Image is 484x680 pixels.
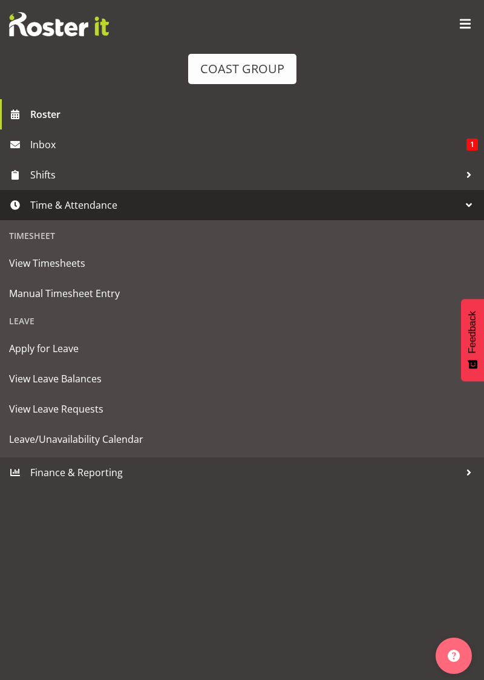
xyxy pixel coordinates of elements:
[9,430,475,448] span: Leave/Unavailability Calendar
[3,394,481,424] a: View Leave Requests
[461,299,484,381] button: Feedback - Show survey
[3,278,481,309] a: Manual Timesheet Entry
[3,248,481,278] a: View Timesheets
[466,139,478,151] span: 1
[467,311,478,353] span: Feedback
[30,105,478,123] span: Roster
[30,166,460,184] span: Shifts
[30,196,460,214] span: Time & Attendance
[9,400,475,418] span: View Leave Requests
[3,364,481,394] a: View Leave Balances
[9,12,109,36] img: Rosterit website logo
[3,333,481,364] a: Apply for Leave
[448,650,460,662] img: help-xxl-2.png
[9,284,475,302] span: Manual Timesheet Entry
[200,60,284,78] div: COAST GROUP
[3,424,481,454] a: Leave/Unavailability Calendar
[9,254,475,272] span: View Timesheets
[30,463,460,482] span: Finance & Reporting
[9,339,475,358] span: Apply for Leave
[9,370,475,388] span: View Leave Balances
[3,223,481,248] div: Timesheet
[3,309,481,333] div: Leave
[30,136,466,154] span: Inbox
